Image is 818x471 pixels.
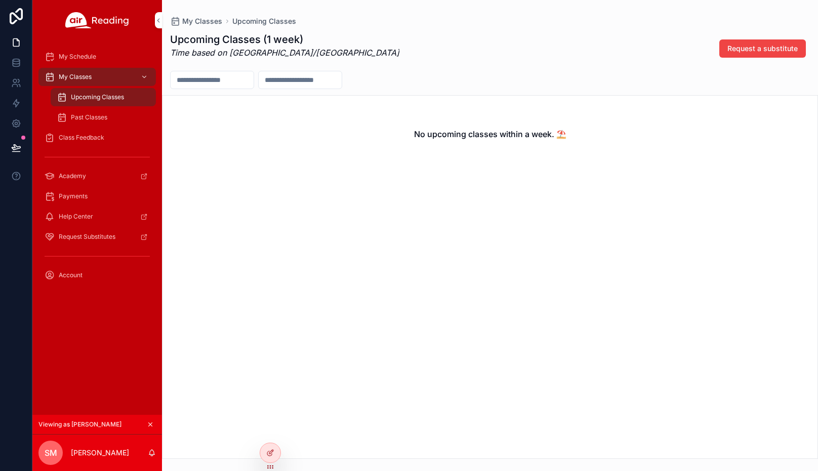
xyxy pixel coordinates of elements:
[38,167,156,185] a: Academy
[59,53,96,61] span: My Schedule
[59,172,86,180] span: Academy
[45,447,57,459] span: SM
[59,134,104,142] span: Class Feedback
[71,448,129,458] p: [PERSON_NAME]
[59,233,115,241] span: Request Substitutes
[170,48,399,58] em: Time based on [GEOGRAPHIC_DATA]/[GEOGRAPHIC_DATA]
[232,16,296,26] a: Upcoming Classes
[38,129,156,147] a: Class Feedback
[727,44,798,54] span: Request a substitute
[414,128,566,140] h2: No upcoming classes within a week. ⛱️
[71,93,124,101] span: Upcoming Classes
[38,266,156,284] a: Account
[71,113,107,121] span: Past Classes
[719,39,806,58] button: Request a substitute
[170,16,222,26] a: My Classes
[38,187,156,205] a: Payments
[59,73,92,81] span: My Classes
[65,12,129,28] img: App logo
[59,212,93,221] span: Help Center
[38,68,156,86] a: My Classes
[38,420,121,429] span: Viewing as [PERSON_NAME]
[51,88,156,106] a: Upcoming Classes
[170,32,399,47] h1: Upcoming Classes (1 week)
[38,207,156,226] a: Help Center
[32,40,162,297] div: scrollable content
[59,271,83,279] span: Account
[182,16,222,26] span: My Classes
[59,192,88,200] span: Payments
[38,228,156,246] a: Request Substitutes
[38,48,156,66] a: My Schedule
[51,108,156,126] a: Past Classes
